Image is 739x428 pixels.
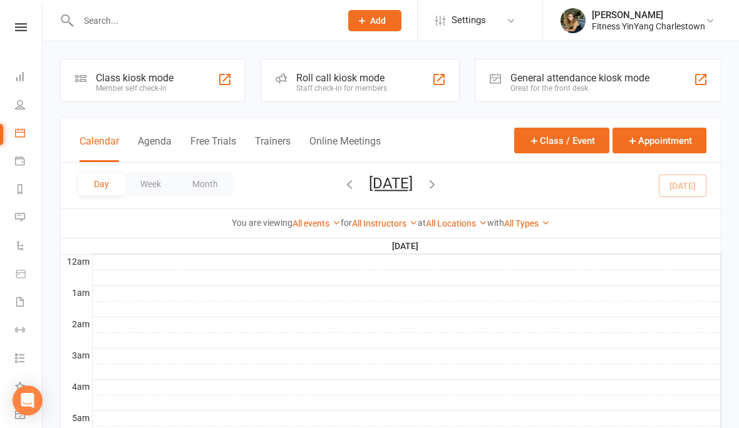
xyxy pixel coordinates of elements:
a: All events [292,218,341,228]
input: Search... [75,12,332,29]
strong: at [418,218,426,228]
a: Calendar [15,120,43,148]
th: [DATE] [92,238,721,254]
a: What's New [15,374,43,402]
strong: with [487,218,504,228]
a: Product Sales [15,261,43,289]
button: Appointment [612,128,706,153]
th: 12am [61,254,92,270]
button: Free Trials [190,135,236,162]
span: Settings [452,6,486,34]
button: Day [78,173,125,195]
a: Payments [15,148,43,176]
th: 1am [61,285,92,301]
img: thumb_image1684727916.png [561,8,586,33]
div: [PERSON_NAME] [592,9,705,21]
div: Open Intercom Messenger [13,385,43,415]
th: 5am [61,410,92,426]
button: Online Meetings [309,135,381,162]
th: 2am [61,317,92,332]
a: People [15,92,43,120]
a: All Locations [426,218,487,228]
a: All Types [504,218,550,228]
strong: You are viewing [232,218,292,228]
button: Month [177,173,234,195]
div: Fitness YinYang Charlestown [592,21,705,32]
a: All Instructors [352,218,418,228]
button: Calendar [80,135,119,162]
div: General attendance kiosk mode [510,72,649,84]
th: 4am [61,379,92,395]
span: Add [370,16,386,26]
button: Trainers [255,135,291,162]
button: Add [348,10,401,31]
button: Class / Event [514,128,609,153]
div: Great for the front desk [510,84,649,93]
button: [DATE] [369,175,413,192]
div: Staff check-in for members [296,84,387,93]
div: Roll call kiosk mode [296,72,387,84]
strong: for [341,218,352,228]
a: Reports [15,176,43,205]
th: 3am [61,348,92,364]
button: Week [125,173,177,195]
div: Class kiosk mode [96,72,173,84]
a: Dashboard [15,64,43,92]
button: Agenda [138,135,172,162]
div: Member self check-in [96,84,173,93]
